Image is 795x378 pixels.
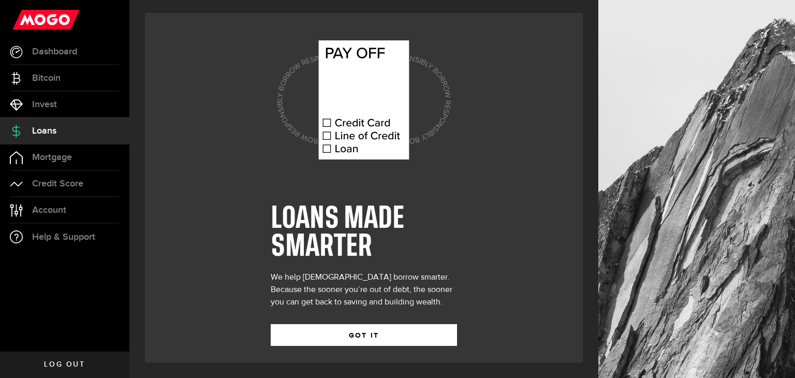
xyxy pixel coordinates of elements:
[32,179,83,188] span: Credit Score
[271,324,457,346] button: GOT IT
[32,126,56,136] span: Loans
[32,47,77,56] span: Dashboard
[32,100,57,109] span: Invest
[271,205,457,261] h1: LOANS MADE SMARTER
[271,271,457,309] div: We help [DEMOGRAPHIC_DATA] borrow smarter. Because the sooner you’re out of debt, the sooner you ...
[32,153,72,162] span: Mortgage
[32,74,61,83] span: Bitcoin
[44,361,85,368] span: Log out
[32,206,66,215] span: Account
[32,232,95,242] span: Help & Support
